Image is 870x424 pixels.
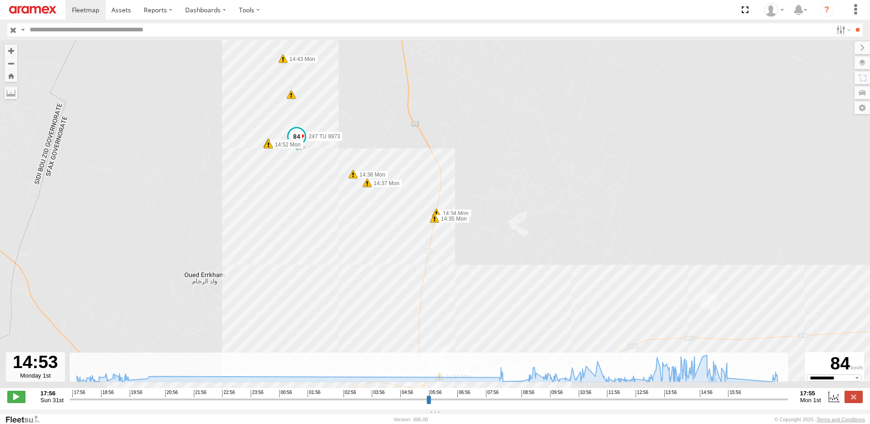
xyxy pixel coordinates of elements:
span: 07:56 [486,390,499,397]
div: Version: 306.00 [394,417,428,422]
div: 84 [806,353,863,374]
a: Terms and Conditions [817,417,865,422]
label: Play/Stop [7,391,25,403]
label: 14:43 Mon [283,55,318,63]
span: 20:56 [165,390,178,397]
label: Search Query [19,23,26,36]
label: Search Filter Options [833,23,852,36]
label: 14:37 Mon [367,179,402,187]
span: 08:56 [521,390,534,397]
i: ? [819,3,834,17]
span: Mon 1st Sep 2025 [800,397,821,404]
span: Sun 31st Aug 2025 [40,397,64,404]
button: Zoom out [5,57,17,70]
label: 14:52 Mon [268,141,303,149]
span: 00:56 [279,390,292,397]
span: 17:56 [72,390,85,397]
span: 01:56 [308,390,320,397]
span: 19:56 [130,390,142,397]
span: 04:56 [400,390,413,397]
span: 13:56 [664,390,677,397]
a: Visit our Website [5,415,47,424]
label: 14:34 Mon [436,209,471,217]
label: 14:35 Mon [435,215,470,223]
span: 18:56 [101,390,114,397]
div: 6 [287,90,296,99]
span: 10:56 [579,390,592,397]
label: Measure [5,86,17,99]
span: 09:56 [550,390,563,397]
img: aramex-logo.svg [9,6,56,14]
span: 21:56 [194,390,207,397]
span: 247 TU 9973 [309,133,340,140]
span: 11:56 [607,390,620,397]
span: 02:56 [344,390,356,397]
label: Close [845,391,863,403]
strong: 17:56 [40,390,64,397]
button: Zoom Home [5,70,17,82]
button: Zoom in [5,45,17,57]
label: 14:38 Mon [353,171,388,179]
div: Ahmed Khanfir [761,3,787,17]
span: 12:56 [636,390,648,397]
span: 22:56 [222,390,235,397]
div: © Copyright 2025 - [774,417,865,422]
span: 23:56 [251,390,263,397]
label: Map Settings [855,101,870,114]
label: 14:52 Mon [268,139,303,147]
span: 05:56 [429,390,442,397]
span: 06:56 [457,390,470,397]
strong: 17:55 [800,390,821,397]
span: 15:56 [728,390,741,397]
span: 03:56 [372,390,384,397]
span: 14:56 [700,390,713,397]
